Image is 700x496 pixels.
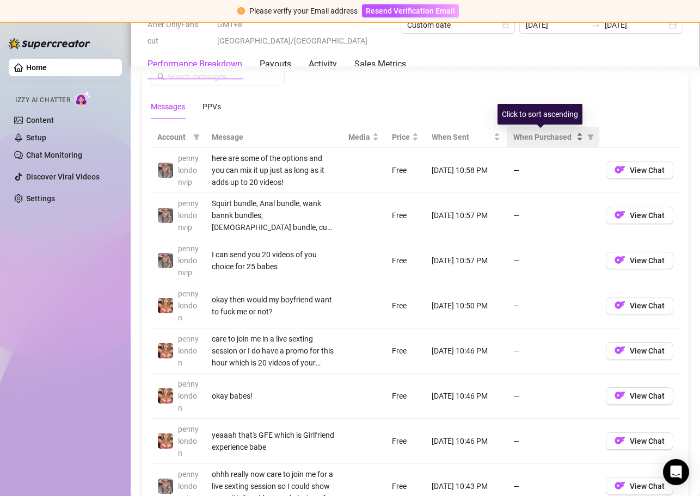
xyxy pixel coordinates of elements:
a: OFView Chat [606,484,673,493]
span: filter [587,134,594,140]
span: Account [157,131,189,143]
td: [DATE] 10:50 PM [425,283,507,328]
td: Free [385,283,425,328]
div: Messages [151,101,185,113]
img: OF [615,209,625,220]
td: Free [385,148,425,193]
div: Activity [309,58,337,71]
td: — [507,374,599,419]
span: View Chat [630,392,665,400]
img: pennylondonvip [158,479,173,494]
img: OF [615,390,625,401]
td: [DATE] 10:57 PM [425,193,507,238]
a: OFView Chat [606,394,673,402]
button: OFView Chat [606,207,673,224]
td: [DATE] 10:58 PM [425,148,507,193]
th: Price [385,127,425,148]
td: [DATE] 10:57 PM [425,238,507,283]
img: pennylondonvip [158,163,173,178]
span: pennylondon [178,289,199,322]
img: OF [615,435,625,446]
img: AI Chatter [75,91,91,107]
span: View Chat [630,301,665,310]
span: When Sent [432,131,492,143]
th: Message [205,127,342,148]
td: [DATE] 10:46 PM [425,328,507,374]
a: OFView Chat [606,439,673,448]
td: Free [385,374,425,419]
img: pennylondon [158,298,173,313]
img: pennylondon [158,433,173,449]
span: filter [193,134,200,140]
td: Free [385,238,425,283]
span: to [592,21,600,29]
span: filter [191,129,202,145]
span: Custom date [407,17,508,33]
div: PPVs [202,101,221,113]
div: yeaaah that's GFE which is Girlfriend experience babe [212,429,335,453]
span: View Chat [630,482,665,491]
div: Click to sort ascending [498,104,582,125]
button: Resend Verification Email [362,4,459,17]
th: When Purchased [507,127,599,148]
span: filter [585,129,596,145]
a: OFView Chat [606,213,673,222]
img: OF [615,300,625,311]
td: — [507,238,599,283]
div: Sales Metrics [354,58,406,71]
span: swap-right [592,21,600,29]
div: Please verify your Email address [249,5,358,17]
span: calendar [502,22,509,28]
div: I can send you 20 videos of you choice for 25 babes [212,249,335,272]
a: Content [26,116,54,125]
td: — [507,419,599,464]
button: OFView Chat [606,342,673,359]
img: pennylondon [158,343,173,358]
a: Home [26,63,47,72]
img: pennylondonvip [158,253,173,268]
img: pennylondonvip [158,208,173,223]
a: OFView Chat [606,303,673,312]
div: here are some of the options and you can mix it up just as long as it adds up to 20 videos! [212,152,335,188]
a: Discover Viral Videos [26,172,100,181]
span: View Chat [630,437,665,445]
a: OFView Chat [606,258,673,267]
span: Izzy AI Chatter [15,95,70,106]
span: pennylondonvip [178,199,199,232]
span: pennylondonvip [178,244,199,277]
td: Free [385,193,425,238]
div: Squirt bundle, Anal bundle, wank bannk bundles, [DEMOGRAPHIC_DATA] bundle, cum shot bundle, JOI b... [212,197,335,233]
span: pennylondon [178,380,199,412]
td: [DATE] 10:46 PM [425,374,507,419]
button: OFView Chat [606,432,673,450]
span: View Chat [630,346,665,355]
span: After OnlyFans cut [148,16,211,49]
a: OFView Chat [606,168,673,177]
button: OFView Chat [606,162,673,179]
a: Settings [26,194,55,203]
div: okay then would my boyfriend want to fuck me or not? [212,294,335,318]
span: Media [348,131,370,143]
td: [DATE] 10:46 PM [425,419,507,464]
span: pennylondonvip [178,154,199,187]
span: View Chat [630,256,665,265]
span: GMT+8 [GEOGRAPHIC_DATA]/[GEOGRAPHIC_DATA] [217,16,394,49]
div: Performance Breakdown [148,58,242,71]
div: Open Intercom Messenger [663,459,689,485]
span: Resend Verification Email [366,7,455,15]
button: OFView Chat [606,387,673,405]
button: OFView Chat [606,478,673,495]
span: View Chat [630,166,665,175]
th: When Sent [425,127,507,148]
img: logo-BBDzfeDw.svg [9,38,90,49]
input: End date [605,19,667,31]
td: — [507,283,599,328]
img: OF [615,345,625,356]
span: View Chat [630,211,665,220]
td: — [507,148,599,193]
td: Free [385,419,425,464]
a: Setup [26,133,46,142]
td: — [507,193,599,238]
span: pennylondon [178,425,199,457]
td: — [507,328,599,374]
